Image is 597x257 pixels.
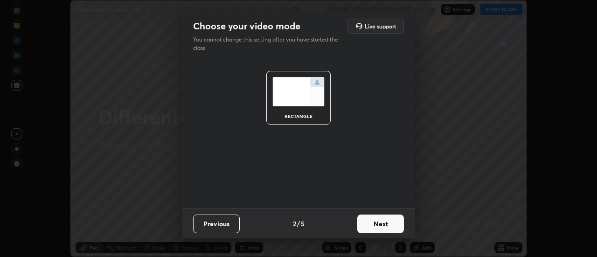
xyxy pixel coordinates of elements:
button: Next [357,215,404,233]
h4: / [297,219,300,229]
img: normalScreenIcon.ae25ed63.svg [272,77,325,106]
h4: 2 [293,219,296,229]
h5: Live support [365,23,396,29]
p: You cannot change this setting after you have started the class [193,35,344,52]
h4: 5 [301,219,305,229]
button: Previous [193,215,240,233]
div: rectangle [280,114,317,118]
h2: Choose your video mode [193,20,300,32]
